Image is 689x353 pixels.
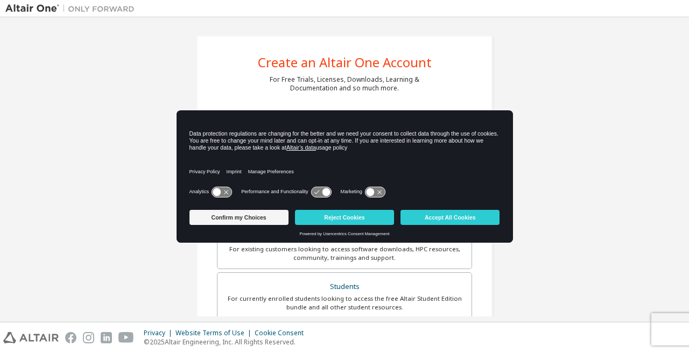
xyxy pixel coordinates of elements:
img: youtube.svg [118,332,134,343]
div: For currently enrolled students looking to access the free Altair Student Edition bundle and all ... [224,294,465,312]
div: Cookie Consent [255,329,310,337]
p: © 2025 Altair Engineering, Inc. All Rights Reserved. [144,337,310,347]
div: For Free Trials, Licenses, Downloads, Learning & Documentation and so much more. [270,75,419,93]
img: linkedin.svg [101,332,112,343]
img: altair_logo.svg [3,332,59,343]
img: Altair One [5,3,140,14]
div: Website Terms of Use [175,329,255,337]
div: Privacy [144,329,175,337]
img: instagram.svg [83,332,94,343]
div: Students [224,279,465,294]
div: For existing customers looking to access software downloads, HPC resources, community, trainings ... [224,245,465,262]
div: Create an Altair One Account [258,56,432,69]
img: facebook.svg [65,332,76,343]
